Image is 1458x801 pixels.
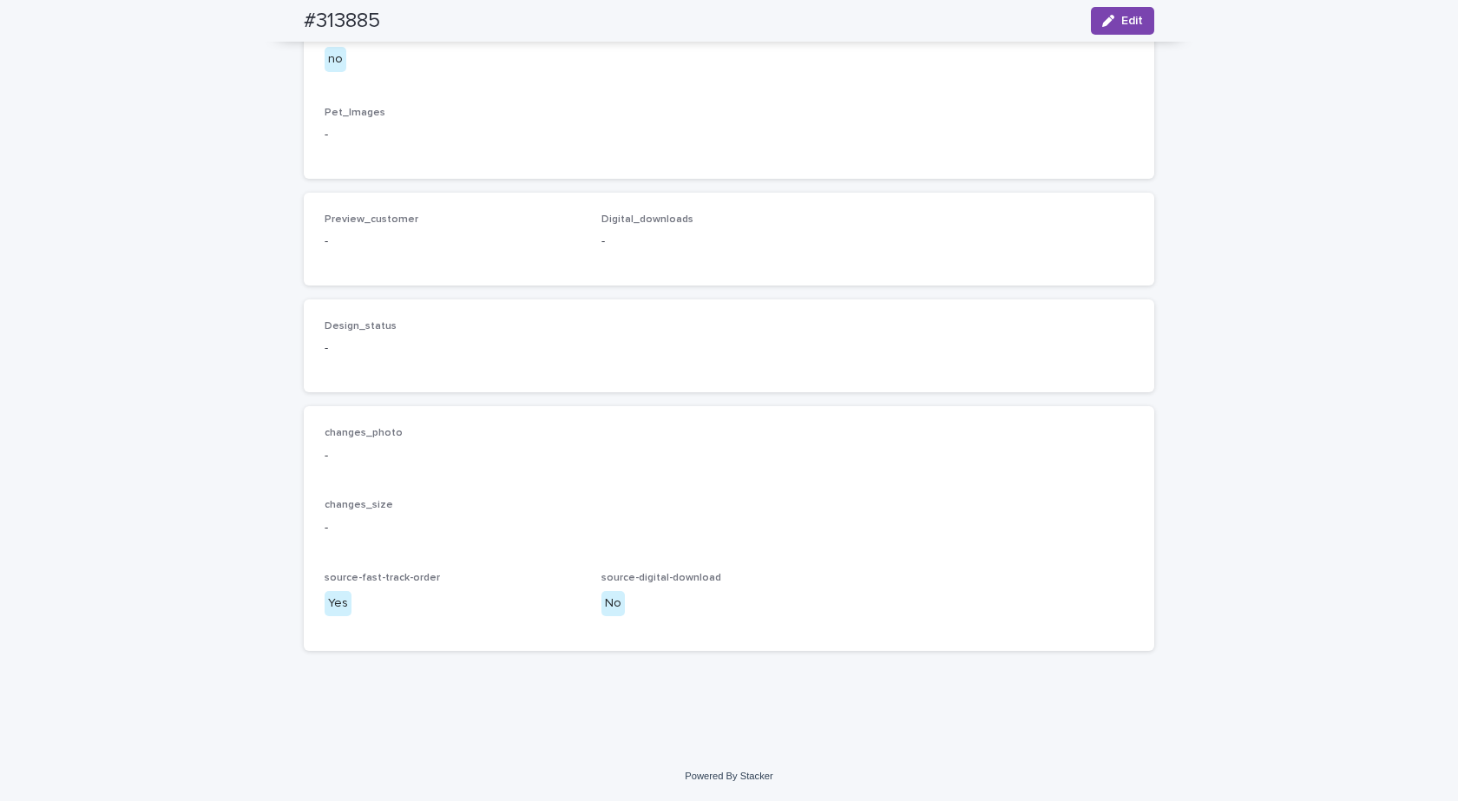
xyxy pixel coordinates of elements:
div: Yes [325,591,351,616]
p: - [325,233,581,251]
div: No [601,591,625,616]
p: - [325,519,1133,537]
span: Edit [1121,15,1143,27]
span: source-digital-download [601,573,721,583]
button: Edit [1091,7,1154,35]
h2: #313885 [304,9,380,34]
p: - [325,126,1133,144]
span: Digital_downloads [601,214,693,225]
p: - [601,233,857,251]
a: Powered By Stacker [685,771,772,781]
p: - [325,339,581,358]
span: changes_photo [325,428,403,438]
span: Pet_Images [325,108,385,118]
span: source-fast-track-order [325,573,440,583]
p: - [325,447,1133,465]
span: Design_status [325,321,397,332]
span: changes_size [325,500,393,510]
span: Preview_customer [325,214,418,225]
div: no [325,47,346,72]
